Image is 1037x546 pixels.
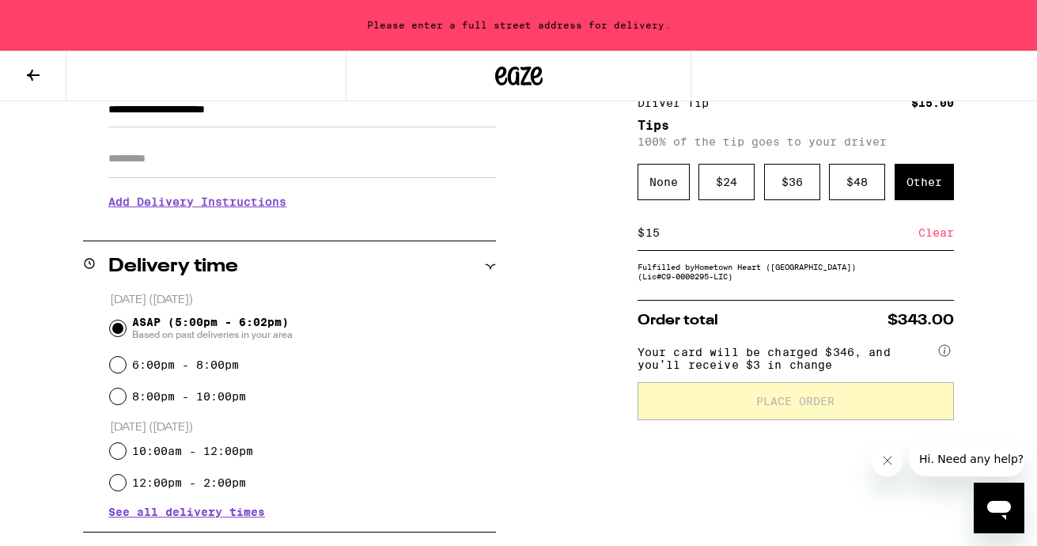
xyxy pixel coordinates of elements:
[132,316,293,341] span: ASAP (5:00pm - 6:02pm)
[638,382,954,420] button: Place Order
[974,483,1024,533] iframe: Button to launch messaging window
[132,476,246,489] label: 12:00pm - 2:00pm
[638,313,718,328] span: Order total
[110,293,497,308] p: [DATE] ([DATE])
[872,445,903,476] iframe: Close message
[910,442,1024,476] iframe: Message from company
[698,164,755,200] div: $ 24
[108,220,496,233] p: We'll contact you at [PHONE_NUMBER] when we arrive
[638,135,954,148] p: 100% of the tip goes to your driver
[918,215,954,250] div: Clear
[132,445,253,457] label: 10:00am - 12:00pm
[108,184,496,220] h3: Add Delivery Instructions
[132,390,246,403] label: 8:00pm - 10:00pm
[638,262,954,281] div: Fulfilled by Hometown Heart ([GEOGRAPHIC_DATA]) (Lic# C9-0000295-LIC )
[108,257,238,276] h2: Delivery time
[911,97,954,108] div: $15.00
[888,313,954,328] span: $343.00
[638,340,935,371] span: Your card will be charged $346, and you’ll receive $3 in change
[756,396,835,407] span: Place Order
[764,164,820,200] div: $ 36
[895,164,954,200] div: Other
[638,164,690,200] div: None
[108,506,265,518] button: See all delivery times
[638,119,954,132] h5: Tips
[638,97,720,108] div: Driver Tip
[638,215,645,250] div: $
[645,226,918,240] input: 0
[829,164,885,200] div: $ 48
[132,358,239,371] label: 6:00pm - 8:00pm
[110,420,497,435] p: [DATE] ([DATE])
[132,328,293,341] span: Based on past deliveries in your area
